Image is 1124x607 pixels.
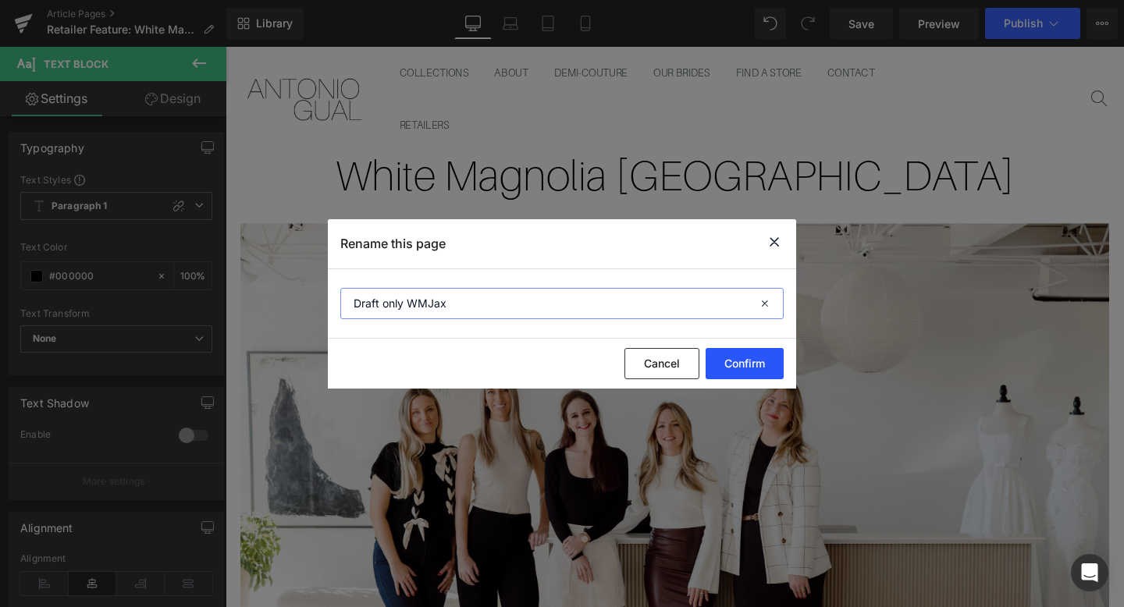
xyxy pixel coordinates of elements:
img: antoniogual.com [20,23,146,85]
button: Cancel [624,348,699,379]
a: RETAILERS [169,55,249,109]
button: Confirm [706,348,784,379]
p: Rename this page [340,236,446,251]
div: Open Intercom Messenger [1071,554,1108,591]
